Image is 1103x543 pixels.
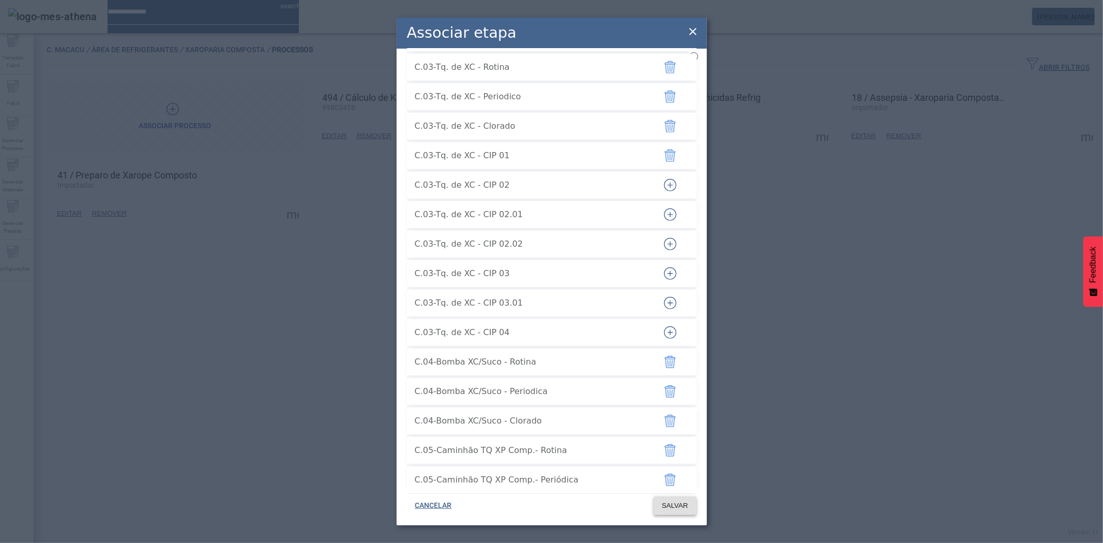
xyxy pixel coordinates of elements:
button: Feedback - Mostrar pesquisa [1083,236,1103,307]
span: C.03-Tq. de XC - Clorado [415,120,647,132]
button: CANCELAR [407,496,460,515]
span: C.03-Tq. de XC - CIP 01 [415,149,647,162]
span: C.05-Caminhão TQ XP Comp.- Rotina [415,444,647,457]
button: SALVAR [654,496,697,515]
span: C.03-Tq. de XC - Periodico [415,90,647,103]
span: C.05-Caminhão TQ XP Comp.- Periódica [415,474,647,486]
span: Feedback [1089,247,1098,283]
span: C.03-Tq. de XC - CIP 02 [415,179,647,191]
span: C.03-Tq. de XC - CIP 03.01 [415,297,647,309]
span: C.03-Tq. de XC - CIP 02.02 [415,238,647,250]
span: C.04-Bomba XC/Suco - Periodica [415,385,647,398]
span: CANCELAR [415,501,452,511]
span: C.04-Bomba XC/Suco - Clorado [415,415,647,427]
span: C.03-Tq. de XC - CIP 03 [415,267,647,280]
span: C.03-Tq. de XC - Rotina [415,61,647,73]
span: C.04-Bomba XC/Suco - Rotina [415,356,647,368]
span: SALVAR [662,501,688,511]
span: C.03-Tq. de XC - CIP 02.01 [415,208,647,221]
span: C.03-Tq. de XC - CIP 04 [415,326,647,339]
h2: Associar etapa [407,22,517,44]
